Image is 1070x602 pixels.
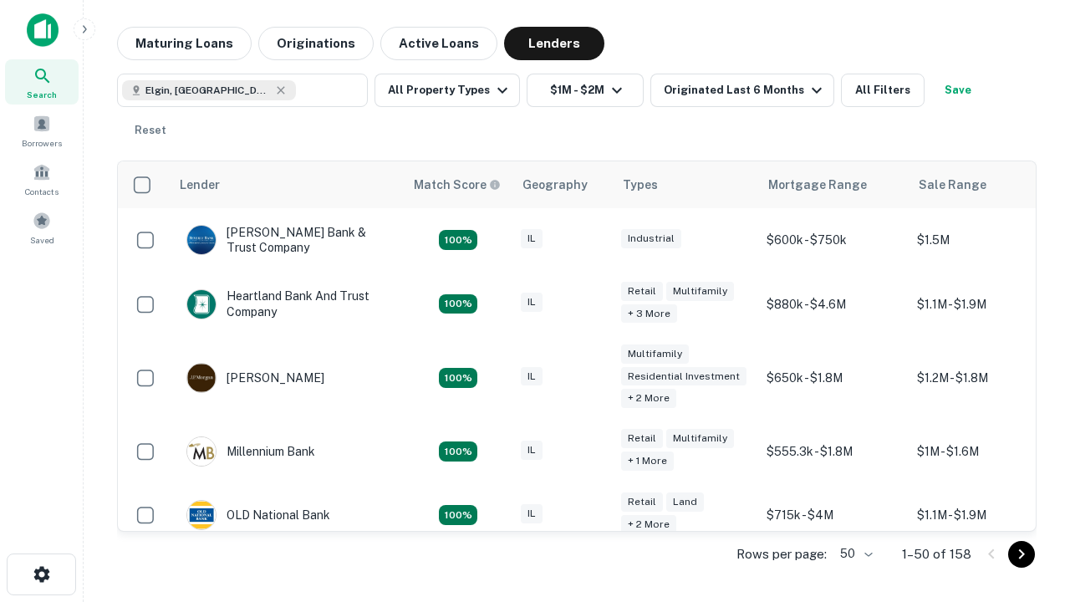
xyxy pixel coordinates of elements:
button: Maturing Loans [117,27,252,60]
div: IL [521,367,543,386]
div: IL [521,229,543,248]
div: Capitalize uses an advanced AI algorithm to match your search with the best lender. The match sco... [414,176,501,194]
th: Geography [512,161,613,208]
button: Lenders [504,27,604,60]
div: Originated Last 6 Months [664,80,827,100]
p: 1–50 of 158 [902,544,971,564]
iframe: Chat Widget [986,468,1070,548]
td: $880k - $4.6M [758,272,909,335]
div: IL [521,293,543,312]
button: Go to next page [1008,541,1035,568]
img: picture [187,364,216,392]
div: Retail [621,492,663,512]
span: Contacts [25,185,59,198]
button: Originated Last 6 Months [650,74,834,107]
td: $1M - $1.6M [909,420,1059,483]
div: Heartland Bank And Trust Company [186,288,387,319]
button: All Filters [841,74,925,107]
img: picture [187,290,216,319]
div: Matching Properties: 20, hasApolloMatch: undefined [439,294,477,314]
td: $600k - $750k [758,208,909,272]
div: Industrial [621,229,681,248]
img: picture [187,437,216,466]
button: All Property Types [374,74,520,107]
div: 50 [833,542,875,566]
td: $1.2M - $1.8M [909,336,1059,421]
div: IL [521,441,543,460]
div: Matching Properties: 24, hasApolloMatch: undefined [439,368,477,388]
div: Millennium Bank [186,436,315,467]
div: IL [521,504,543,523]
button: $1M - $2M [527,74,644,107]
td: $1.5M [909,208,1059,272]
div: Lender [180,175,220,195]
div: Matching Properties: 28, hasApolloMatch: undefined [439,230,477,250]
span: Elgin, [GEOGRAPHIC_DATA], [GEOGRAPHIC_DATA] [145,83,271,98]
img: picture [187,501,216,529]
div: [PERSON_NAME] Bank & Trust Company [186,225,387,255]
a: Borrowers [5,108,79,153]
th: Lender [170,161,404,208]
button: Originations [258,27,374,60]
th: Sale Range [909,161,1059,208]
div: [PERSON_NAME] [186,363,324,393]
td: $1.1M - $1.9M [909,483,1059,547]
div: + 3 more [621,304,677,324]
span: Borrowers [22,136,62,150]
div: Sale Range [919,175,986,195]
a: Search [5,59,79,105]
p: Rows per page: [736,544,827,564]
span: Saved [30,233,54,247]
td: $650k - $1.8M [758,336,909,421]
div: Multifamily [666,282,734,301]
div: + 1 more [621,451,674,471]
th: Mortgage Range [758,161,909,208]
div: Matching Properties: 16, hasApolloMatch: undefined [439,441,477,462]
th: Types [613,161,758,208]
a: Contacts [5,156,79,202]
button: Reset [124,114,177,147]
div: OLD National Bank [186,500,330,530]
div: Types [623,175,658,195]
div: Matching Properties: 22, hasApolloMatch: undefined [439,505,477,525]
img: capitalize-icon.png [27,13,59,47]
td: $1.1M - $1.9M [909,272,1059,335]
th: Capitalize uses an advanced AI algorithm to match your search with the best lender. The match sco... [404,161,512,208]
button: Active Loans [380,27,497,60]
div: Mortgage Range [768,175,867,195]
div: + 2 more [621,389,676,408]
div: Geography [522,175,588,195]
button: Save your search to get updates of matches that match your search criteria. [931,74,985,107]
img: picture [187,226,216,254]
h6: Match Score [414,176,497,194]
div: + 2 more [621,515,676,534]
span: Search [27,88,57,101]
div: Multifamily [621,344,689,364]
div: Retail [621,282,663,301]
div: Land [666,492,704,512]
td: $715k - $4M [758,483,909,547]
td: $555.3k - $1.8M [758,420,909,483]
div: Retail [621,429,663,448]
a: Saved [5,205,79,250]
div: Multifamily [666,429,734,448]
div: Residential Investment [621,367,746,386]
